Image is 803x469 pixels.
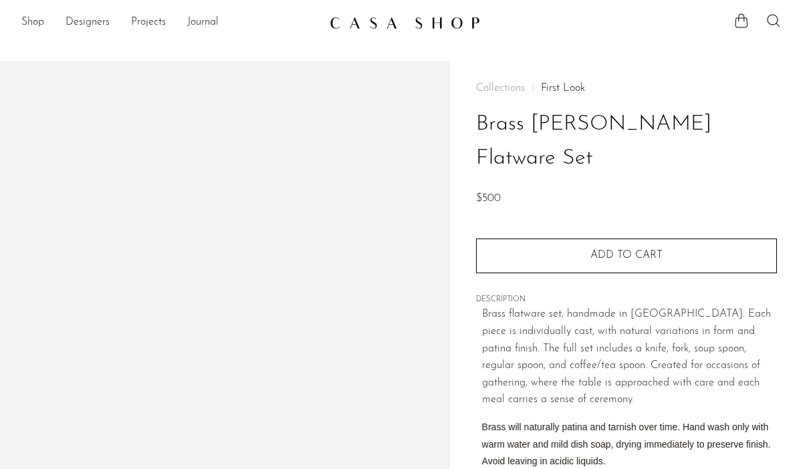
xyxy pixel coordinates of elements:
button: Add to cart [476,239,777,273]
span: Add to cart [590,250,663,261]
h1: Brass [PERSON_NAME] Flatware Set [476,108,777,176]
span: DESCRIPTION [476,294,777,306]
span: Collections [476,83,525,94]
a: Journal [187,14,219,31]
nav: Desktop navigation [21,11,319,34]
a: First Look [541,83,585,94]
a: Shop [21,14,44,31]
nav: Breadcrumbs [476,83,777,94]
a: Projects [131,14,166,31]
p: Brass flatware set, handmade in [GEOGRAPHIC_DATA]. Each piece is individually cast, with natural ... [482,306,777,409]
span: Brass will naturally patina and tarnish over time. Hand wash only with warm water and mild dish s... [482,422,771,466]
span: $500 [476,193,501,204]
ul: NEW HEADER MENU [21,11,319,34]
a: Designers [66,14,110,31]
